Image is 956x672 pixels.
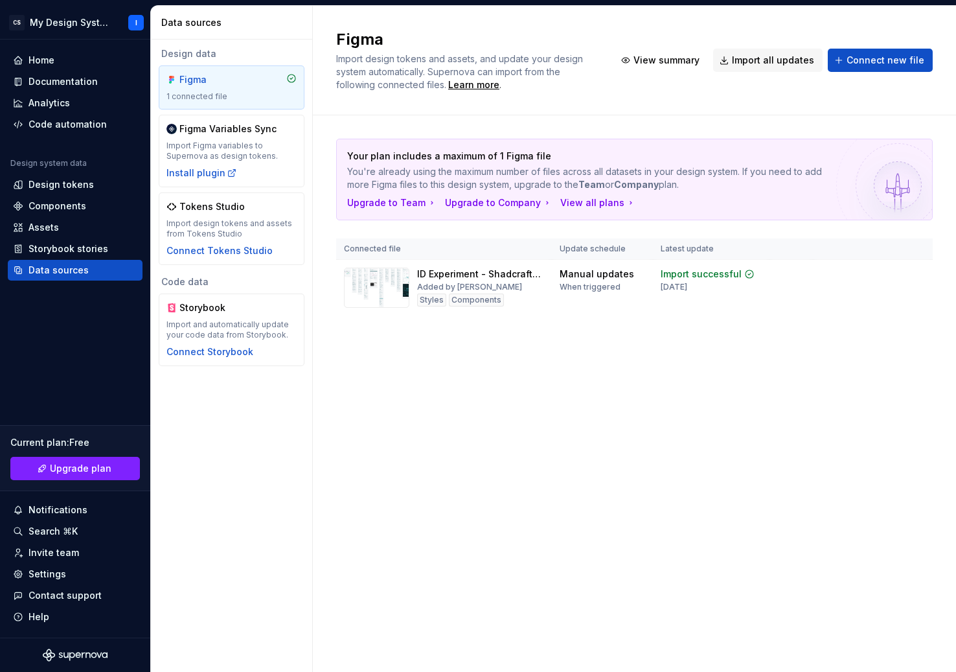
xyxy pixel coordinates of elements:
[8,521,142,542] button: Search ⌘K
[449,294,504,307] div: Components
[713,49,823,72] button: Import all updates
[3,8,148,36] button: CSMy Design SystemI
[28,178,94,191] div: Design tokens
[8,196,142,216] a: Components
[28,221,59,234] div: Assets
[28,54,54,67] div: Home
[661,282,687,292] div: [DATE]
[8,260,142,281] a: Data sources
[28,264,89,277] div: Data sources
[417,294,446,307] div: Styles
[8,607,142,627] button: Help
[8,93,142,113] a: Analytics
[161,16,307,29] div: Data sources
[560,282,620,292] div: When triggered
[615,49,708,72] button: View summary
[8,564,142,585] a: Settings
[166,244,273,257] button: Connect Tokens Studio
[28,504,87,516] div: Notifications
[179,73,242,86] div: Figma
[8,217,142,238] a: Assets
[10,436,140,449] div: Current plan : Free
[446,80,501,90] span: .
[552,238,653,260] th: Update schedule
[847,54,924,67] span: Connect new file
[28,118,107,131] div: Code automation
[10,457,140,480] a: Upgrade plan
[560,268,634,281] div: Manual updates
[417,282,522,292] div: Added by [PERSON_NAME]
[8,585,142,606] button: Contact support
[8,71,142,92] a: Documentation
[159,275,304,288] div: Code data
[135,17,137,28] div: I
[50,462,111,475] span: Upgrade plan
[445,196,552,209] button: Upgrade to Company
[179,301,242,314] div: Storybook
[28,75,98,88] div: Documentation
[28,589,102,602] div: Contact support
[166,141,297,161] div: Import Figma variables to Supernova as design tokens.
[8,174,142,195] a: Design tokens
[614,179,659,190] b: Company
[8,50,142,71] a: Home
[159,192,304,265] a: Tokens StudioImport design tokens and assets from Tokens StudioConnect Tokens Studio
[179,200,245,213] div: Tokens Studio
[166,167,237,180] button: Install plugin
[28,242,108,255] div: Storybook stories
[417,268,544,281] div: ID Experiment - Shadcraft+Pro+Beta+0_1_0
[560,196,636,209] button: View all plans
[28,525,78,538] div: Search ⌘K
[9,15,25,30] div: CS
[28,568,66,581] div: Settings
[159,115,304,187] a: Figma Variables SyncImport Figma variables to Supernova as design tokens.Install plugin
[633,54,700,67] span: View summary
[43,649,108,662] svg: Supernova Logo
[347,150,831,163] p: Your plan includes a maximum of 1 Figma file
[159,47,304,60] div: Design data
[28,610,49,623] div: Help
[10,158,87,168] div: Design system data
[166,91,297,102] div: 1 connected file
[159,294,304,366] a: StorybookImport and automatically update your code data from Storybook.Connect Storybook
[661,268,742,281] div: Import successful
[179,122,277,135] div: Figma Variables Sync
[347,196,437,209] button: Upgrade to Team
[347,165,831,191] p: You're already using the maximum number of files across all datasets in your design system. If yo...
[159,65,304,110] a: Figma1 connected file
[166,345,253,358] button: Connect Storybook
[448,78,499,91] a: Learn more
[336,238,552,260] th: Connected file
[732,54,814,67] span: Import all updates
[28,546,79,559] div: Invite team
[578,179,605,190] b: Team
[28,97,70,110] div: Analytics
[653,238,769,260] th: Latest update
[8,542,142,563] a: Invite team
[30,16,113,29] div: My Design System
[166,218,297,239] div: Import design tokens and assets from Tokens Studio
[8,114,142,135] a: Code automation
[166,319,297,340] div: Import and automatically update your code data from Storybook.
[828,49,933,72] button: Connect new file
[336,29,599,50] h2: Figma
[8,500,142,520] button: Notifications
[336,53,586,90] span: Import design tokens and assets, and update your design system automatically. Supernova can impor...
[8,238,142,259] a: Storybook stories
[28,200,86,213] div: Components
